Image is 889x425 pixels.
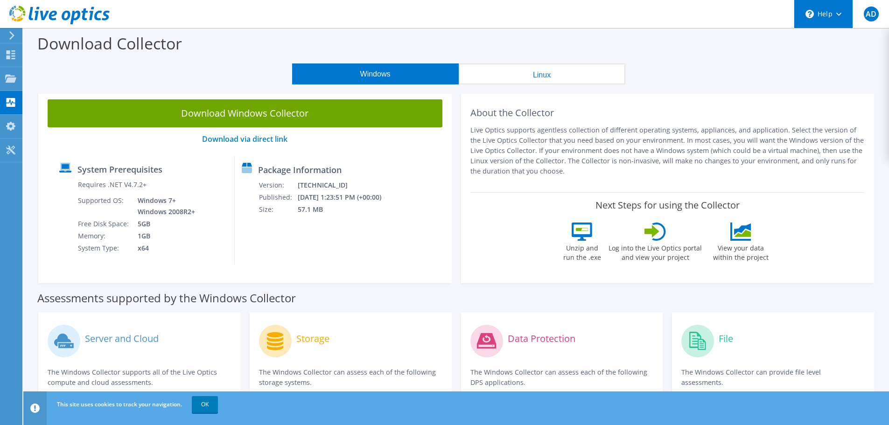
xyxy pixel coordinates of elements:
button: Windows [292,63,459,84]
a: Download via direct link [202,134,287,144]
label: View your data within the project [707,241,774,262]
label: System Prerequisites [77,165,162,174]
td: Supported OS: [77,195,131,218]
td: x64 [131,242,197,254]
label: Assessments supported by the Windows Collector [37,293,296,303]
td: System Type: [77,242,131,254]
svg: \n [805,10,814,18]
label: Log into the Live Optics portal and view your project [608,241,702,262]
p: The Windows Collector supports all of the Live Optics compute and cloud assessments. [48,367,231,388]
td: [TECHNICAL_ID] [297,179,394,191]
a: OK [192,396,218,413]
td: Version: [259,179,297,191]
span: AD [864,7,879,21]
button: Linux [459,63,625,84]
td: 5GB [131,218,197,230]
label: Download Collector [37,33,182,54]
td: 57.1 MB [297,203,394,216]
label: Storage [296,334,329,343]
p: The Windows Collector can assess each of the following storage systems. [259,367,442,388]
p: Live Optics supports agentless collection of different operating systems, appliances, and applica... [470,125,865,176]
label: File [719,334,733,343]
td: Size: [259,203,297,216]
td: Windows 7+ Windows 2008R2+ [131,195,197,218]
p: The Windows Collector can provide file level assessments. [681,367,865,388]
label: Requires .NET V4.7.2+ [78,180,147,189]
td: Published: [259,191,297,203]
td: 1GB [131,230,197,242]
p: The Windows Collector can assess each of the following DPS applications. [470,367,654,388]
label: Package Information [258,165,342,174]
span: This site uses cookies to track your navigation. [57,400,182,408]
td: Memory: [77,230,131,242]
td: [DATE] 1:23:51 PM (+00:00) [297,191,394,203]
label: Unzip and run the .exe [560,241,603,262]
a: Download Windows Collector [48,99,442,127]
td: Free Disk Space: [77,218,131,230]
label: Server and Cloud [85,334,159,343]
label: Data Protection [508,334,575,343]
h2: About the Collector [470,107,865,118]
label: Next Steps for using the Collector [595,200,740,211]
